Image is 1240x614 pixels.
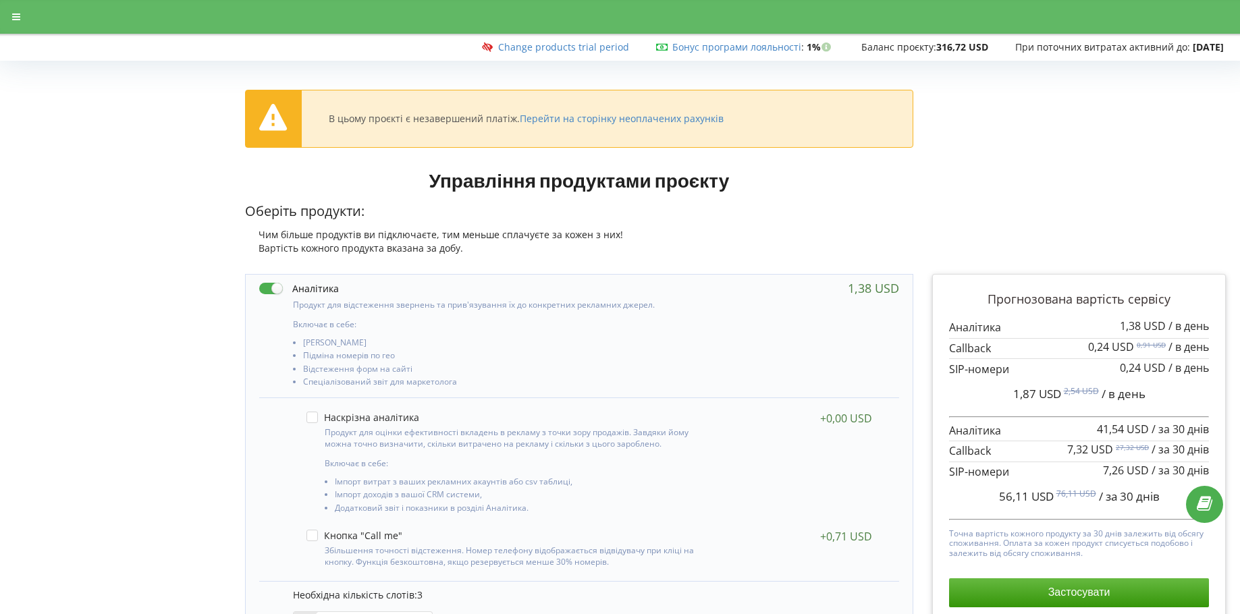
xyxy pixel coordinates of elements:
[245,242,913,255] div: Вартість кожного продукта вказана за добу.
[949,526,1209,558] p: Точна вартість кожного продукту за 30 днів залежить від обсягу споживання. Оплата за кожен продук...
[949,362,1209,377] p: SIP-номери
[1193,40,1224,53] strong: [DATE]
[949,578,1209,607] button: Застосувати
[861,40,936,53] span: Баланс проєкту:
[325,545,703,567] p: Збільшення точності відстеження. Номер телефону відображається відвідувачу при кліці на кнопку. Ф...
[1097,422,1149,437] span: 41,54 USD
[949,341,1209,356] p: Callback
[520,112,724,125] a: Перейти на сторінку неоплачених рахунків
[293,318,707,330] p: Включає в себе:
[329,113,724,125] div: В цьому проєкті є незавершений платіж.
[1168,360,1209,375] span: / в день
[303,338,707,351] li: [PERSON_NAME]
[335,477,703,490] li: Імпорт витрат з ваших рекламних акаунтів або csv таблиці,
[1067,442,1113,457] span: 7,32 USD
[1152,463,1209,478] span: / за 30 днів
[1152,442,1209,457] span: / за 30 днів
[999,489,1054,504] span: 56,11 USD
[325,426,703,449] p: Продукт для оцінки ефективності вкладень в рекламу з точки зору продажів. Завдяки йому можна точн...
[1064,385,1099,397] sup: 2,54 USD
[820,412,872,425] div: +0,00 USD
[245,168,913,192] h1: Управління продуктами проєкту
[1099,489,1160,504] span: / за 30 днів
[807,40,834,53] strong: 1%
[245,228,913,242] div: Чим більше продуктів ви підключаєте, тим меньше сплачуєте за кожен з них!
[259,281,339,296] label: Аналітика
[1120,318,1166,333] span: 1,38 USD
[245,202,913,221] p: Оберіть продукти:
[293,588,886,602] p: Необхідна кількість слотів:
[820,530,872,543] div: +0,71 USD
[1137,340,1166,350] sup: 0,91 USD
[672,40,804,53] span: :
[417,588,423,601] span: 3
[1168,339,1209,354] span: / в день
[1102,386,1145,401] span: / в день
[1013,386,1061,401] span: 1,87 USD
[1015,40,1190,53] span: При поточних витратах активний до:
[1152,422,1209,437] span: / за 30 днів
[325,457,703,469] p: Включає в себе:
[303,351,707,364] li: Підміна номерів по гео
[949,320,1209,335] p: Аналітика
[335,503,703,516] li: Додатковий звіт і показники в розділі Аналітика.
[335,490,703,503] li: Імпорт доходів з вашої CRM системи,
[1168,318,1209,333] span: / в день
[949,443,1209,459] p: Callback
[498,40,629,53] a: Change products trial period
[848,281,899,295] div: 1,38 USD
[949,464,1209,480] p: SIP-номери
[306,412,419,423] label: Наскрізна аналітика
[1088,339,1134,354] span: 0,24 USD
[303,364,707,377] li: Відстеження форм на сайті
[949,423,1209,439] p: Аналітика
[936,40,988,53] strong: 316,72 USD
[293,299,707,310] p: Продукт для відстеження звернень та прив'язування їх до конкретних рекламних джерел.
[1103,463,1149,478] span: 7,26 USD
[1056,488,1096,499] sup: 76,11 USD
[306,530,402,541] label: Кнопка "Call me"
[303,377,707,390] li: Спеціалізований звіт для маркетолога
[1120,360,1166,375] span: 0,24 USD
[949,291,1209,308] p: Прогнозована вартість сервісу
[672,40,801,53] a: Бонус програми лояльності
[1116,443,1149,452] sup: 27,32 USD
